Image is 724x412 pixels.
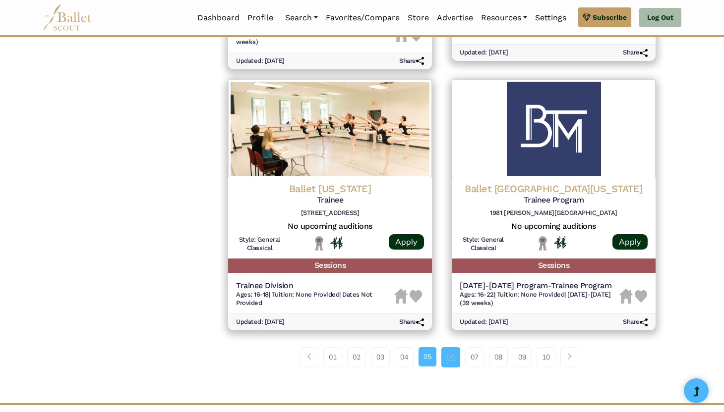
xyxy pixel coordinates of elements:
h5: No upcoming auditions [236,221,424,232]
h6: Updated: [DATE] [236,318,285,326]
a: Apply [612,234,648,250]
img: In Person [330,236,343,249]
span: Subscribe [593,12,627,23]
span: Ages: 16-18 [236,291,269,298]
span: [DATE]-[DATE] (39 weeks) [460,291,610,307]
a: 02 [347,347,366,367]
h6: | | [236,291,394,308]
h6: Share [623,318,648,326]
img: Logo [228,79,432,178]
h6: Style: General Classical [236,236,283,253]
h6: Updated: [DATE] [236,57,285,65]
a: 06 [441,347,460,367]
a: Store [404,7,433,28]
h5: Trainee [236,195,424,206]
a: Search [281,7,322,28]
a: 04 [395,347,414,367]
span: Ages: 16-22 [460,291,494,298]
h5: [DATE]-[DATE] Program-Trainee Program [460,281,619,291]
a: 03 [371,347,390,367]
h6: Updated: [DATE] [460,49,508,57]
nav: Page navigation example [301,347,584,367]
span: Dates Not Provided [236,291,372,307]
a: Dashboard [193,7,243,28]
img: Housing Unavailable [394,289,408,304]
span: [DATE]-[DATE] (39 weeks) [236,30,379,46]
img: Local [313,236,325,251]
h6: Style: General Classical [460,236,507,253]
h6: Share [623,49,648,57]
a: 09 [513,347,532,367]
a: Profile [243,7,277,28]
img: Local [537,236,549,251]
h4: Ballet [GEOGRAPHIC_DATA][US_STATE] [460,182,648,195]
a: 08 [489,347,508,367]
h5: Sessions [228,258,432,273]
a: Subscribe [578,7,631,27]
span: Tuition: None Provided [272,291,339,298]
a: Settings [531,7,570,28]
img: gem.svg [583,12,591,23]
h6: [STREET_ADDRESS] [236,209,424,217]
h6: Updated: [DATE] [460,318,508,326]
a: 10 [537,347,555,367]
img: Heart [410,290,422,303]
h6: | | [460,291,619,308]
a: 01 [323,347,342,367]
img: In Person [554,236,566,249]
a: Advertise [433,7,477,28]
h4: Ballet [US_STATE] [236,182,424,195]
img: Logo [452,79,656,178]
a: Resources [477,7,531,28]
a: 07 [465,347,484,367]
h5: Sessions [452,258,656,273]
h5: Trainee Program [460,195,648,206]
img: Housing Unavailable [619,289,633,304]
span: Tuition: None Provided [497,291,564,298]
h6: Share [399,57,424,65]
a: 05 [419,347,436,366]
h6: | | [236,30,395,47]
h6: 1981 [PERSON_NAME][GEOGRAPHIC_DATA] [460,209,648,217]
h6: Share [399,318,424,326]
img: Heart [635,290,647,303]
a: Apply [389,234,424,250]
h5: Trainee Division [236,281,394,291]
a: Favorites/Compare [322,7,404,28]
h5: No upcoming auditions [460,221,648,232]
a: Log Out [639,8,681,28]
